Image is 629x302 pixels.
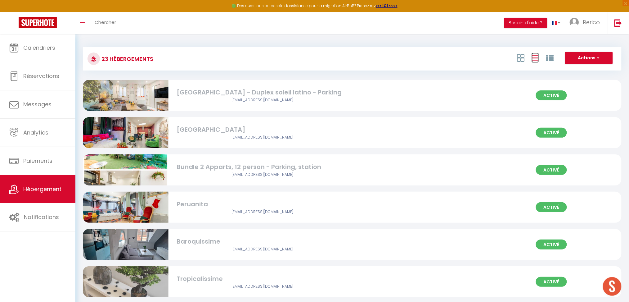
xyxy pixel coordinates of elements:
div: Airbnb [177,209,348,215]
div: Airbnb [177,97,348,103]
span: Activé [536,202,567,212]
span: Paiements [23,157,52,165]
span: Réservations [23,72,59,80]
a: Vue en Liste [532,53,539,63]
img: logout [614,19,622,27]
img: Super Booking [19,17,57,28]
span: Messages [23,100,52,108]
span: Activé [536,240,567,249]
span: Calendriers [23,44,55,52]
span: Activé [536,128,567,138]
h3: 23 Hébergements [100,52,153,66]
button: Actions [565,52,613,64]
div: Ouvrir le chat [603,277,622,296]
span: Notifications [24,213,59,221]
div: Bundle 2 Apparts, 12 person - Parking, station [177,162,348,172]
a: Chercher [90,12,121,34]
div: Tropicalissime [177,274,348,284]
span: Activé [536,165,567,175]
div: Peruanita [177,199,348,209]
span: Activé [536,277,567,287]
span: Activé [536,90,567,100]
span: Hébergement [23,185,61,193]
a: Vue en Box [517,53,524,63]
div: Baroquissime [177,237,348,246]
div: Airbnb [177,172,348,178]
div: Airbnb [177,135,348,140]
a: ... Rerico [565,12,608,34]
button: Besoin d'aide ? [504,18,547,28]
a: Vue par Groupe [546,53,554,63]
img: ... [570,18,579,27]
div: [GEOGRAPHIC_DATA] - Duplex soleil latino - Parking [177,88,348,97]
span: Analytics [23,129,48,136]
span: Chercher [95,19,116,25]
span: Rerico [583,18,600,26]
div: Airbnb [177,284,348,290]
a: >>> ICI <<<< [376,3,398,8]
div: Airbnb [177,246,348,252]
div: [GEOGRAPHIC_DATA] [177,125,348,135]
